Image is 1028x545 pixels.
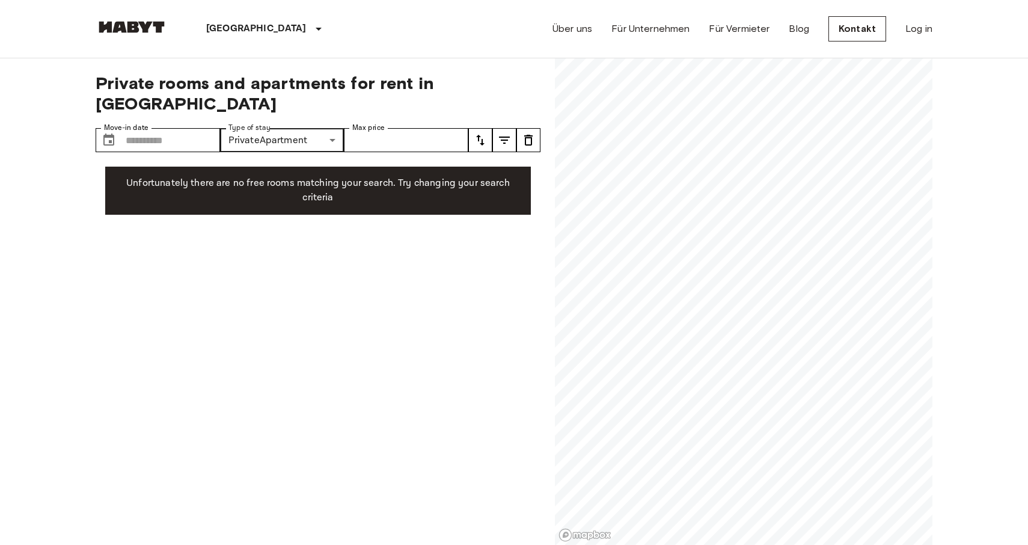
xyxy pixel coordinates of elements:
button: tune [468,128,492,152]
p: [GEOGRAPHIC_DATA] [206,22,307,36]
a: Über uns [552,22,592,36]
label: Move-in date [104,123,148,133]
a: Blog [789,22,809,36]
a: Kontakt [828,16,886,42]
span: Private rooms and apartments for rent in [GEOGRAPHIC_DATA] [96,73,540,114]
img: Habyt [96,21,168,33]
a: Für Unternehmen [611,22,690,36]
label: Max price [352,123,385,133]
a: Log in [905,22,932,36]
label: Type of stay [228,123,271,133]
div: PrivateApartment [220,128,344,152]
button: tune [492,128,516,152]
button: Choose date [97,128,121,152]
p: Unfortunately there are no free rooms matching your search. Try changing your search criteria [115,176,521,205]
button: tune [516,128,540,152]
a: Für Vermieter [709,22,769,36]
a: Mapbox logo [558,528,611,542]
